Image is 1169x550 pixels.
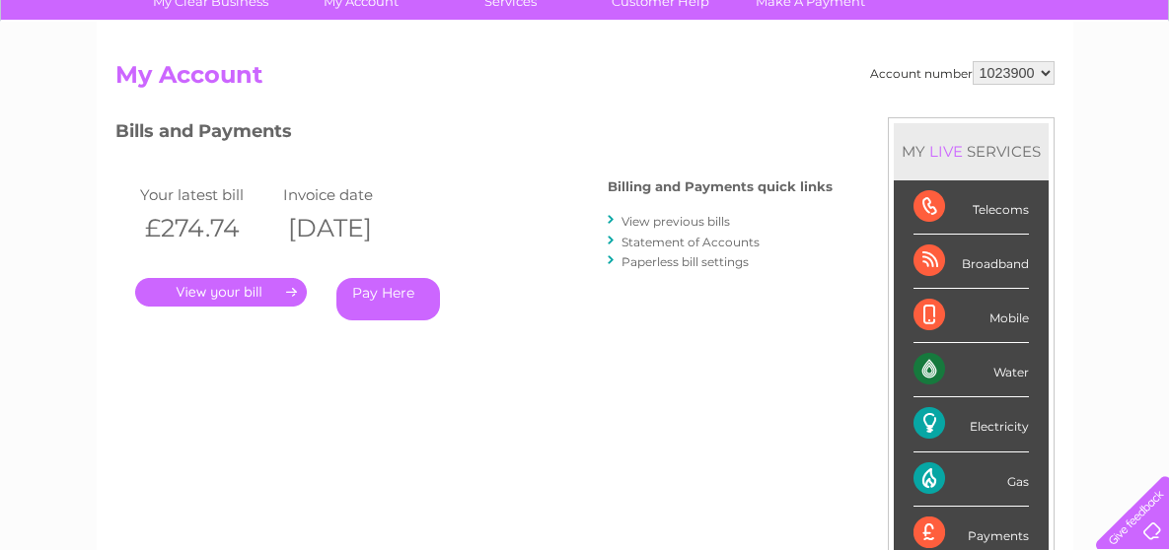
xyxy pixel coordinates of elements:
[894,123,1049,179] div: MY SERVICES
[871,84,914,99] a: Energy
[913,397,1029,451] div: Electricity
[336,278,440,320] a: Pay Here
[1104,84,1150,99] a: Log out
[1038,84,1086,99] a: Contact
[621,235,760,249] a: Statement of Accounts
[608,179,833,194] h4: Billing and Payments quick links
[870,61,1055,85] div: Account number
[926,84,986,99] a: Telecoms
[925,142,967,161] div: LIVE
[119,11,1052,96] div: Clear Business is a trading name of Verastar Limited (registered in [GEOGRAPHIC_DATA] No. 3667643...
[115,61,1055,99] h2: My Account
[913,343,1029,397] div: Water
[135,278,307,307] a: .
[913,235,1029,289] div: Broadband
[797,10,933,34] a: 0333 014 3131
[40,51,141,111] img: logo.png
[822,84,859,99] a: Water
[621,214,730,229] a: View previous bills
[997,84,1026,99] a: Blog
[913,452,1029,507] div: Gas
[115,117,833,152] h3: Bills and Payments
[621,254,749,269] a: Paperless bill settings
[913,289,1029,343] div: Mobile
[135,181,278,208] td: Your latest bill
[278,181,421,208] td: Invoice date
[913,180,1029,235] div: Telecoms
[278,208,421,248] th: [DATE]
[135,208,278,248] th: £274.74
